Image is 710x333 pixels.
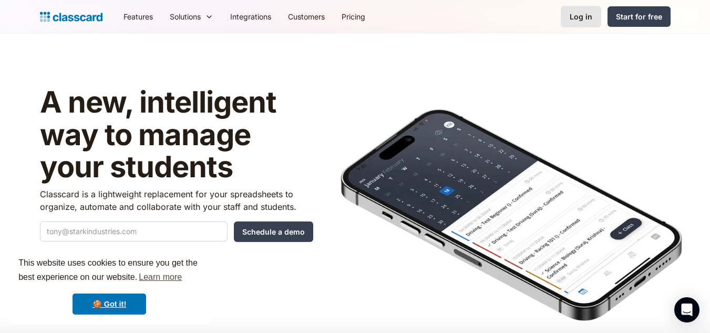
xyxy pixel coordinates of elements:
[8,247,210,325] div: cookieconsent
[161,5,222,28] div: Solutions
[234,221,313,242] input: Schedule a demo
[608,6,671,27] a: Start for free
[40,188,313,213] p: Classcard is a lightweight replacement for your spreadsheets to organize, automate and collaborat...
[40,86,313,184] h1: A new, intelligent way to manage your students
[170,11,201,22] div: Solutions
[561,6,601,27] a: Log in
[18,257,200,285] span: This website uses cookies to ensure you get the best experience on our website.
[674,297,699,322] div: Open Intercom Messenger
[137,269,183,285] a: learn more about cookies
[616,11,662,22] div: Start for free
[280,5,333,28] a: Customers
[115,5,161,28] a: Features
[222,5,280,28] a: Integrations
[40,221,313,242] form: Quick Demo Form
[570,11,592,22] div: Log in
[40,221,228,241] input: tony@starkindustries.com
[40,9,102,24] a: Logo
[333,5,374,28] a: Pricing
[73,294,146,315] a: dismiss cookie message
